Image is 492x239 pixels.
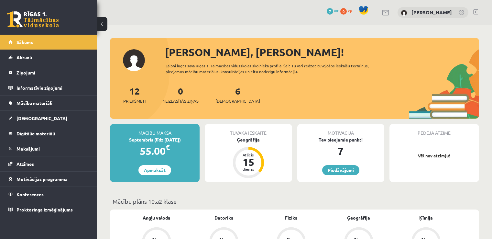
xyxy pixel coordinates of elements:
div: [PERSON_NAME], [PERSON_NAME]! [165,44,479,60]
span: 0 [340,8,347,15]
span: Digitālie materiāli [16,131,55,136]
div: Laipni lūgts savā Rīgas 1. Tālmācības vidusskolas skolnieka profilā. Šeit Tu vari redzēt tuvojošo... [166,63,387,74]
a: Informatīvie ziņojumi [8,80,89,95]
a: Ķīmija [419,214,433,221]
a: Apmaksāt [138,165,171,175]
span: Priekšmeti [123,98,146,104]
a: 0Neizlasītās ziņas [162,85,199,104]
a: [DEMOGRAPHIC_DATA] [8,111,89,126]
div: dienas [239,167,258,171]
span: Aktuāli [16,54,32,60]
a: Ģeogrāfija [347,214,370,221]
span: [DEMOGRAPHIC_DATA] [215,98,260,104]
a: Ģeogrāfija Atlicis 15 dienas [205,136,292,179]
img: Nikola Natālija Rocēna [401,10,407,16]
div: Tuvākā ieskaite [205,124,292,136]
a: 6[DEMOGRAPHIC_DATA] [215,85,260,104]
a: 12Priekšmeti [123,85,146,104]
a: Fizika [285,214,298,221]
div: 15 [239,157,258,167]
div: Mācību maksa [110,124,200,136]
span: Konferences [16,191,44,197]
span: Neizlasītās ziņas [162,98,199,104]
a: Angļu valoda [143,214,170,221]
p: Vēl nav atzīmju! [393,153,476,159]
div: Tev pieejamie punkti [297,136,384,143]
a: Datorika [214,214,234,221]
a: Digitālie materiāli [8,126,89,141]
span: Atzīmes [16,161,34,167]
span: [DEMOGRAPHIC_DATA] [16,115,67,121]
div: Motivācija [297,124,384,136]
a: Maksājumi [8,141,89,156]
span: Proktoringa izmēģinājums [16,207,73,212]
a: Mācību materiāli [8,96,89,110]
a: Atzīmes [8,156,89,171]
a: Sākums [8,35,89,50]
legend: Ziņojumi [16,65,89,80]
div: Pēdējā atzīme [389,124,479,136]
p: Mācību plāns 10.a2 klase [113,197,476,206]
legend: Maksājumi [16,141,89,156]
a: 7 mP [327,8,339,13]
a: Piedāvājumi [322,165,359,175]
a: Aktuāli [8,50,89,65]
div: Atlicis [239,153,258,157]
a: Konferences [8,187,89,202]
a: 0 xp [340,8,355,13]
a: Motivācijas programma [8,172,89,187]
div: Septembris (līdz [DATE]) [110,136,200,143]
a: Proktoringa izmēģinājums [8,202,89,217]
legend: Informatīvie ziņojumi [16,80,89,95]
span: xp [348,8,352,13]
div: Ģeogrāfija [205,136,292,143]
span: € [166,142,170,152]
a: Rīgas 1. Tālmācības vidusskola [7,11,59,28]
span: Sākums [16,39,33,45]
span: Motivācijas programma [16,176,68,182]
a: Ziņojumi [8,65,89,80]
div: 55.00 [110,143,200,159]
span: Mācību materiāli [16,100,52,106]
span: mP [334,8,339,13]
a: [PERSON_NAME] [411,9,452,16]
span: 7 [327,8,333,15]
div: 7 [297,143,384,159]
